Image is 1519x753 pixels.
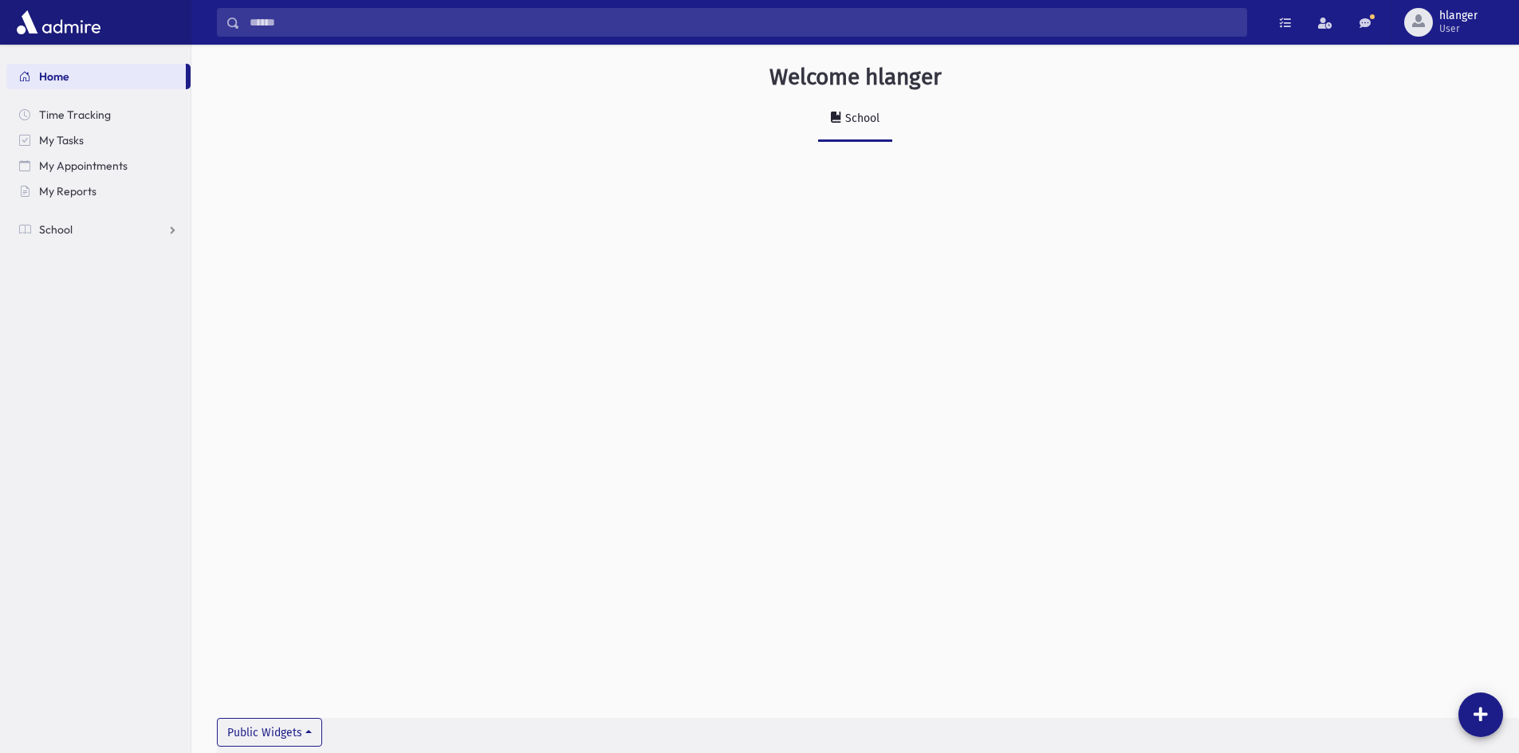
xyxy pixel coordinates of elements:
input: Search [240,8,1246,37]
a: Time Tracking [6,102,191,127]
h3: Welcome hlanger [769,64,942,91]
span: User [1439,22,1478,35]
a: My Tasks [6,127,191,153]
span: My Reports [39,184,96,198]
a: School [6,217,191,242]
span: My Tasks [39,133,84,147]
span: School [39,222,73,237]
span: hlanger [1439,10,1478,22]
span: Time Tracking [39,108,111,122]
button: Public Widgets [217,718,322,747]
img: AdmirePro [13,6,104,38]
span: Home [39,69,69,84]
a: Home [6,64,186,89]
span: My Appointments [39,159,128,173]
div: School [842,112,880,125]
a: My Reports [6,178,191,204]
a: My Appointments [6,153,191,178]
a: School [818,97,892,142]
